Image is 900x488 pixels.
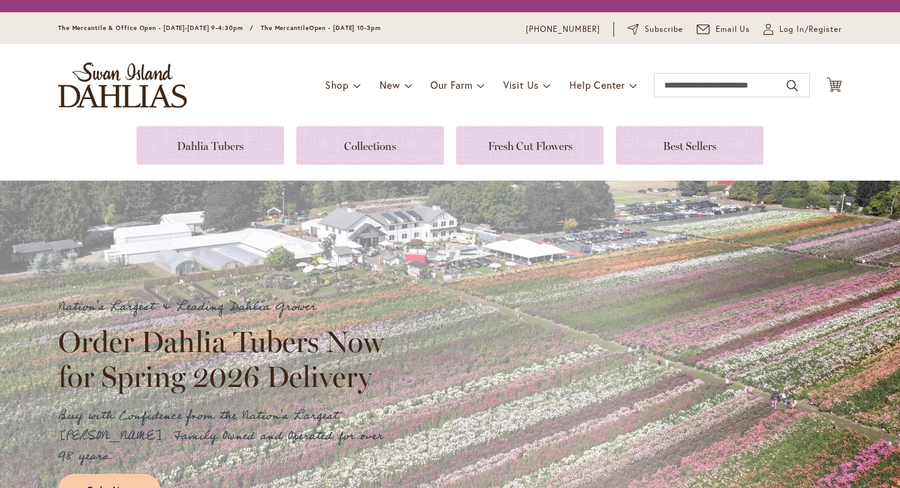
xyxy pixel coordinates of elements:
a: [PHONE_NUMBER] [526,23,600,36]
span: The Mercantile & Office Open - [DATE]-[DATE] 9-4:30pm / The Mercantile [58,24,309,32]
h2: Order Dahlia Tubers Now for Spring 2026 Delivery [58,325,395,393]
span: Email Us [716,23,751,36]
span: Open - [DATE] 10-3pm [309,24,381,32]
span: New [380,78,400,91]
a: Log In/Register [763,23,842,36]
p: Buy with Confidence from the Nation's Largest [PERSON_NAME]. Family Owned and Operated for over 9... [58,406,395,467]
span: Log In/Register [779,23,842,36]
a: Email Us [697,23,751,36]
p: Nation's Largest & Leading Dahlia Grower [58,297,395,317]
a: store logo [58,62,187,108]
a: Subscribe [628,23,683,36]
span: Help Center [569,78,625,91]
span: Shop [325,78,349,91]
span: Our Farm [430,78,472,91]
span: Visit Us [503,78,539,91]
span: Subscribe [645,23,683,36]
